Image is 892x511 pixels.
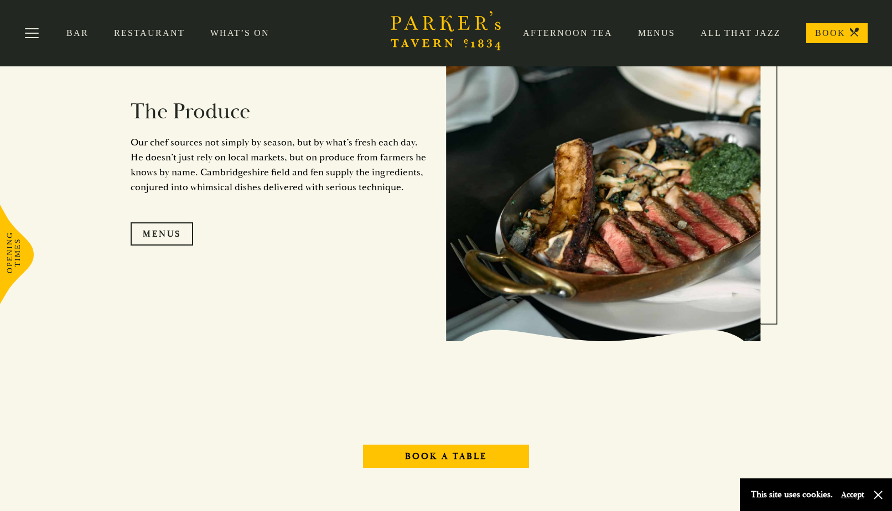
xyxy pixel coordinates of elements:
button: Accept [841,489,864,500]
a: Book A Table [363,445,529,468]
p: This site uses cookies. [751,487,833,503]
button: Close and accept [873,489,884,500]
p: Our chef sources not simply by season, but by what’s fresh each day. He doesn’t just rely on loca... [131,135,429,195]
h2: The Produce [131,98,429,125]
a: Menus [131,222,193,246]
